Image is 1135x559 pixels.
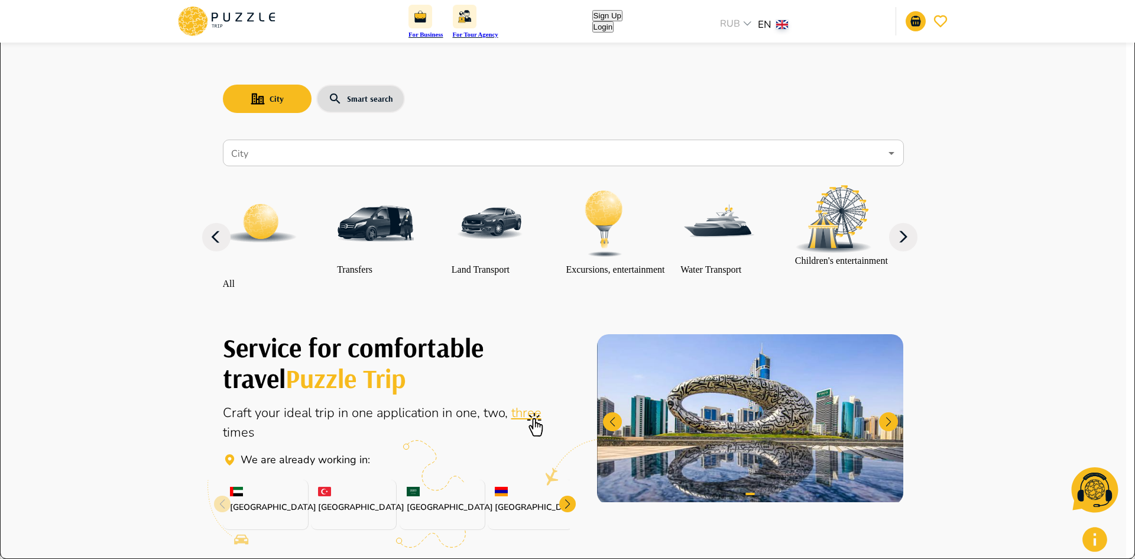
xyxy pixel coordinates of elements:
[408,31,443,38] h6: For Business
[338,404,352,422] span: in
[452,264,528,275] p: Land Transport
[906,11,926,31] button: go-to-basket-submit-button
[511,404,541,422] span: three
[337,264,414,275] p: Transfers
[776,20,788,29] img: lang
[930,11,951,31] button: go-to-wishlist-submit-button
[566,185,643,262] img: Activity Transport
[286,361,406,395] span: Puzzle Trip
[407,501,478,513] p: [GEOGRAPHIC_DATA]
[795,185,888,266] div: category-children_activity
[592,10,622,21] button: signup
[795,185,872,253] img: Children activity
[456,404,484,422] span: one,
[241,452,370,468] p: Travel Service Puzzle Trip
[255,404,284,422] span: your
[484,404,511,422] span: two,
[597,334,903,505] img: Puzzle trip
[795,256,888,266] p: Children's entertainment
[352,404,377,422] span: one
[315,404,338,422] span: trip
[495,501,566,513] p: [GEOGRAPHIC_DATA]
[223,279,332,289] p: All
[453,31,498,38] h6: For Tour Agency
[566,264,664,275] p: Excursions, entertainment
[223,332,570,394] h1: Create your perfect trip with Puzzle Trip.
[316,85,405,113] button: search-with-elastic-search
[337,185,414,275] div: category-get_transfer
[230,501,301,513] p: [GEOGRAPHIC_DATA]
[592,21,614,33] button: login
[452,185,528,275] div: category-landing_transport
[223,424,255,441] span: times
[566,185,664,275] div: category-activity
[223,185,332,289] div: category-all
[452,185,528,262] img: Landing Transport
[680,264,757,275] p: Water Transport
[716,17,758,34] div: RUB
[223,185,299,261] img: all
[223,404,255,422] span: Craft
[680,185,757,275] div: category-water_transport
[223,403,570,442] div: Online aggregator of travel services to travel around the world.
[758,17,771,33] p: EN
[442,404,456,422] span: in
[337,185,414,262] img: GetTransfer
[284,404,315,422] span: ideal
[223,85,312,113] button: search-with-city
[883,145,900,161] button: Open
[318,501,389,513] p: [GEOGRAPHIC_DATA]
[377,404,442,422] span: application
[680,185,757,262] img: Water Transport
